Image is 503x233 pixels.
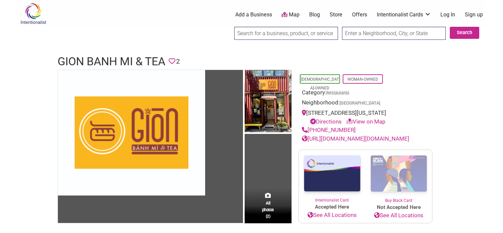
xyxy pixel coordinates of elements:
h1: Gion Banh Mi & Tea [58,54,165,70]
a: [PHONE_NUMBER] [302,127,356,133]
input: Search for a business, product, or service [234,27,338,40]
span: Accepted Here [299,203,365,211]
a: See All Locations [299,211,365,220]
span: 2 [176,56,180,67]
a: Intentionalist Card [299,150,365,203]
a: Woman-Owned [347,77,378,82]
span: All photos (2) [262,200,274,219]
a: View on Map [346,118,386,125]
span: Not Accepted Here [365,204,432,211]
input: Enter a Neighborhood, City, or State [342,27,446,40]
div: [STREET_ADDRESS][US_STATE] [302,109,429,126]
a: [URL][DOMAIN_NAME][DOMAIN_NAME] [302,135,409,142]
div: Neighborhood: [302,98,429,109]
img: Buy Black Card [365,150,432,198]
a: Add a Business [235,11,272,18]
a: Map [281,11,300,19]
a: Intentionalist Cards [377,11,431,18]
img: Intentionalist Card [299,150,365,197]
a: Restaurants [326,90,349,95]
a: Blog [309,11,320,18]
a: Log In [440,11,455,18]
a: See All Locations [365,211,432,220]
a: Offers [352,11,367,18]
span: [GEOGRAPHIC_DATA] [340,101,380,105]
a: [DEMOGRAPHIC_DATA]-Owned [301,77,339,90]
a: Directions [310,118,342,125]
a: Store [330,11,342,18]
a: Sign up [465,11,483,18]
button: Search [450,27,479,39]
img: Intentionalist [17,3,49,24]
div: Category: [302,88,429,99]
a: Buy Black Card [365,150,432,204]
img: Gion Banh Mi & Tea [245,70,291,134]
